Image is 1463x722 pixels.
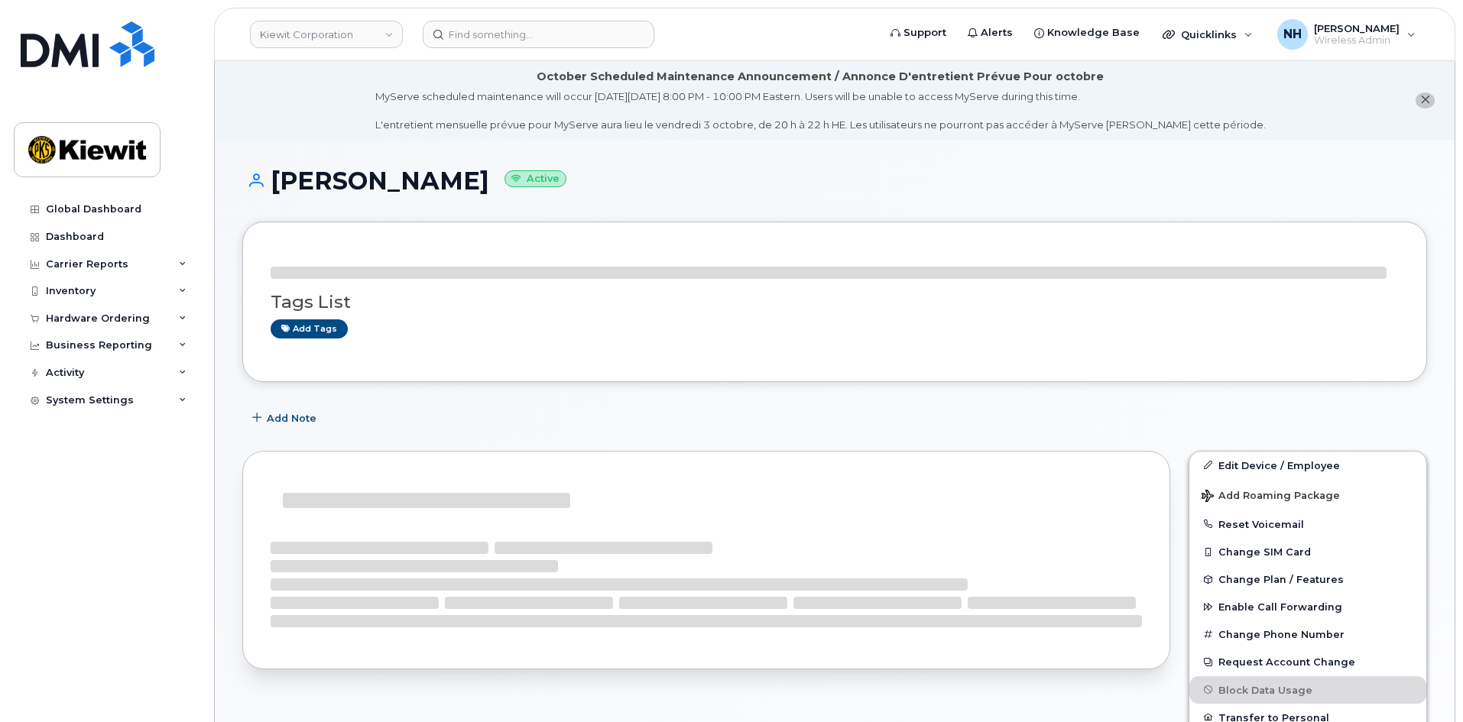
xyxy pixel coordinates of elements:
div: October Scheduled Maintenance Announcement / Annonce D'entretient Prévue Pour octobre [537,69,1104,85]
small: Active [504,170,566,188]
span: Add Roaming Package [1202,490,1340,504]
a: Add tags [271,319,348,338]
span: Add Note [267,411,316,426]
button: Request Account Change [1189,648,1426,675]
div: MyServe scheduled maintenance will occur [DATE][DATE] 8:00 PM - 10:00 PM Eastern. Users will be u... [375,89,1266,132]
button: Change Phone Number [1189,620,1426,648]
span: Change Plan / Features [1218,574,1344,585]
button: Add Note [242,405,329,432]
button: Change SIM Card [1189,538,1426,565]
button: Change Plan / Features [1189,565,1426,593]
h1: [PERSON_NAME] [242,167,1427,194]
span: Enable Call Forwarding [1218,601,1342,613]
button: Reset Voicemail [1189,510,1426,538]
button: close notification [1416,92,1435,108]
button: Add Roaming Package [1189,479,1426,510]
a: Edit Device / Employee [1189,452,1426,479]
button: Enable Call Forwarding [1189,593,1426,620]
button: Block Data Usage [1189,676,1426,704]
h3: Tags List [271,293,1399,312]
